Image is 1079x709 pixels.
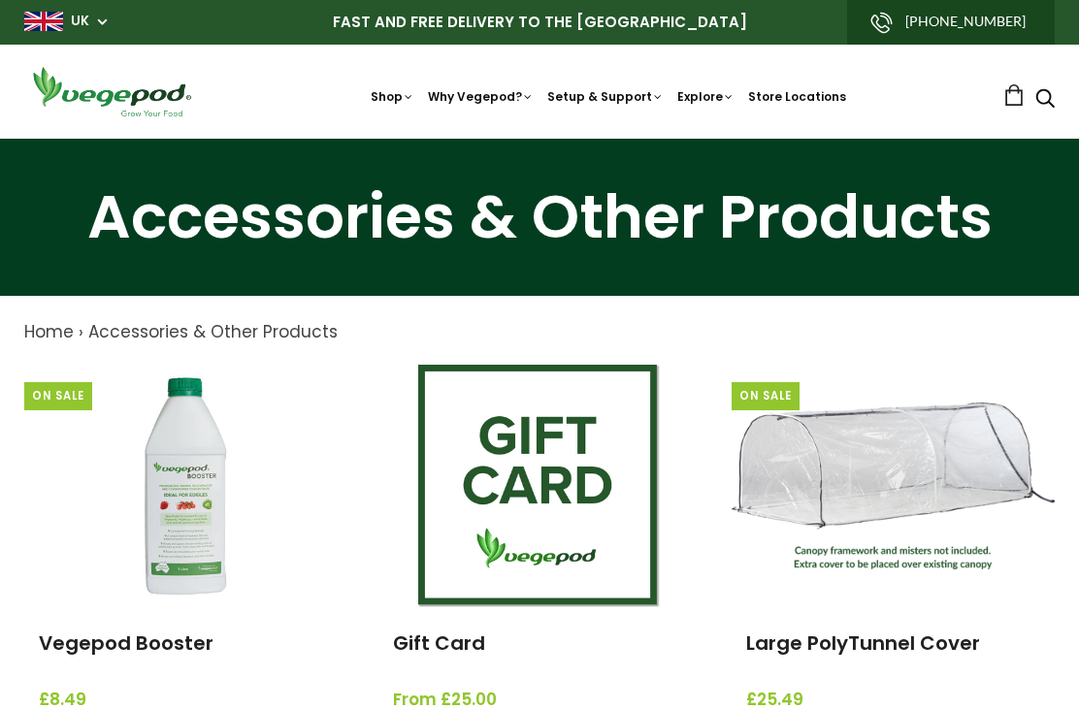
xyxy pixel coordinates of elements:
span: › [79,320,83,343]
a: Large PolyTunnel Cover [746,629,980,657]
a: Why Vegepod? [428,88,534,105]
img: Gift Card [418,365,661,607]
a: Gift Card [393,629,485,657]
a: Store Locations [748,88,846,105]
h1: Accessories & Other Products [24,187,1055,247]
img: Vegepod [24,64,199,119]
a: Vegepod Booster [39,629,213,657]
nav: breadcrumbs [24,320,1055,345]
a: Home [24,320,74,343]
a: Explore [677,88,735,105]
a: Search [1035,90,1055,111]
a: Accessories & Other Products [88,320,338,343]
img: gb_large.png [24,12,63,31]
a: UK [71,12,89,31]
a: Shop [371,88,414,105]
img: Vegepod Booster [64,365,307,607]
img: Large PolyTunnel Cover [732,403,1055,568]
a: Setup & Support [547,88,664,105]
